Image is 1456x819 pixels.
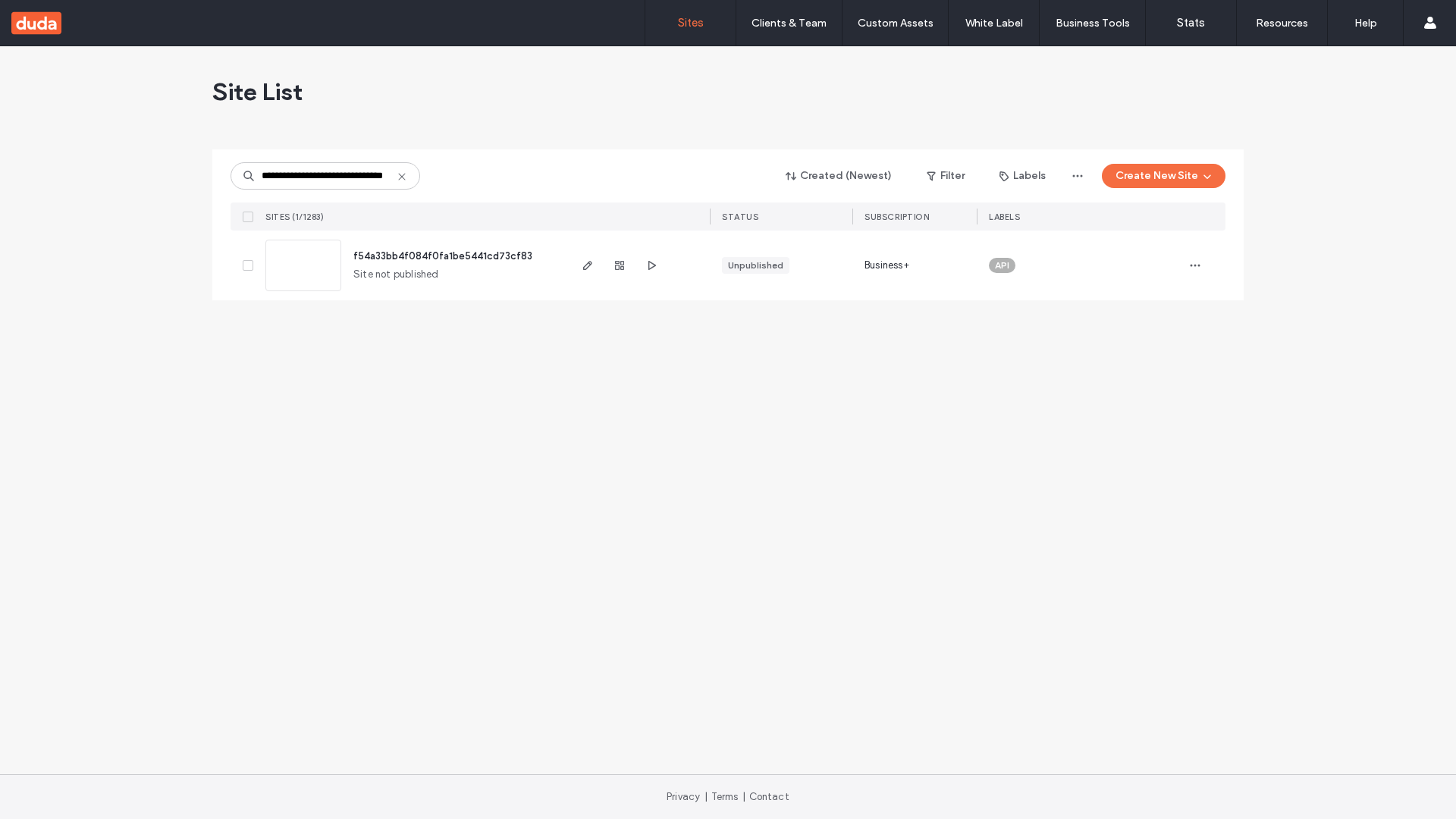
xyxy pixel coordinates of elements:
a: Contact [749,791,789,802]
a: Privacy [667,791,700,802]
label: Stats [1177,16,1205,30]
div: Unpublished [728,259,783,272]
label: Sites [678,16,704,30]
span: SITES (1/1283) [265,212,324,222]
label: Business Tools [1056,17,1130,30]
label: Resources [1256,17,1308,30]
span: SUBSCRIPTION [864,212,929,222]
span: | [742,791,745,802]
span: LABELS [989,212,1020,222]
a: Terms [711,791,739,802]
span: Site not published [353,267,439,282]
button: Created (Newest) [773,164,905,188]
span: STATUS [722,212,758,222]
label: White Label [965,17,1023,30]
button: Labels [986,164,1059,188]
label: Clients & Team [752,17,827,30]
a: f54a33bb4f084f0fa1be5441cd73cf83 [353,250,532,262]
span: API [995,259,1009,272]
button: Create New Site [1102,164,1225,188]
label: Custom Assets [858,17,934,30]
span: | [704,791,708,802]
span: Site List [212,77,303,107]
span: Help [39,11,70,24]
label: Help [1354,17,1377,30]
span: Business+ [864,258,909,273]
button: Filter [912,164,980,188]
